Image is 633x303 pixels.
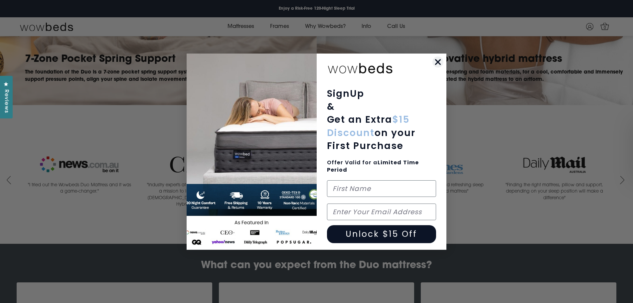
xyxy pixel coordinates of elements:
span: $15 Discount [327,113,410,139]
input: Enter Your Email Address [327,204,436,220]
button: Close dialog [432,56,444,68]
span: SignUp [327,87,365,100]
span: & [327,100,335,113]
input: First Name [327,180,436,197]
span: Get an Extra on your First Purchase [327,113,415,152]
span: Reviews [2,89,10,113]
span: Limited Time Period [327,159,419,174]
img: 654b37c0-041b-4dc1-9035-2cedd1fa2a67.jpeg [187,54,317,250]
img: wowbeds-logo-2 [327,58,394,77]
button: Unlock $15 Off [327,225,436,243]
span: Offer Valid for a [327,159,419,174]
